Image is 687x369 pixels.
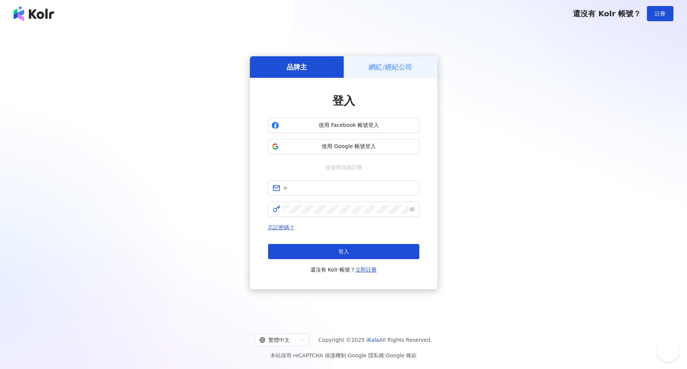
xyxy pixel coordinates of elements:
iframe: Help Scout Beacon - Open [657,339,679,361]
span: Copyright © 2025 All Rights Reserved. [318,335,432,344]
img: logo [14,6,54,21]
span: 登入 [338,249,349,255]
h5: 網紅/經紀公司 [369,62,412,72]
span: 還沒有 Kolr 帳號？ [310,265,377,274]
a: Google 條款 [386,352,417,358]
a: iKala [366,337,379,343]
span: eye-invisible [409,207,415,212]
button: 註冊 [647,6,673,21]
a: 忘記密碼？ [268,224,295,230]
a: 立即註冊 [355,267,377,273]
span: 還沒有 Kolr 帳號？ [573,9,641,18]
button: 登入 [268,244,419,259]
button: 使用 Google 帳號登入 [268,139,419,154]
span: 本站採用 reCAPTCHA 保護機制 [270,351,417,360]
button: 使用 Facebook 帳號登入 [268,118,419,133]
a: Google 隱私權 [348,352,384,358]
span: 使用 Facebook 帳號登入 [282,122,416,129]
h5: 品牌主 [287,62,307,72]
span: 登入 [332,94,355,107]
span: | [346,352,348,358]
span: 或使用信箱註冊 [320,163,368,171]
div: 繁體中文 [259,334,298,346]
span: 使用 Google 帳號登入 [282,143,416,150]
span: 註冊 [655,11,665,17]
span: | [384,352,386,358]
